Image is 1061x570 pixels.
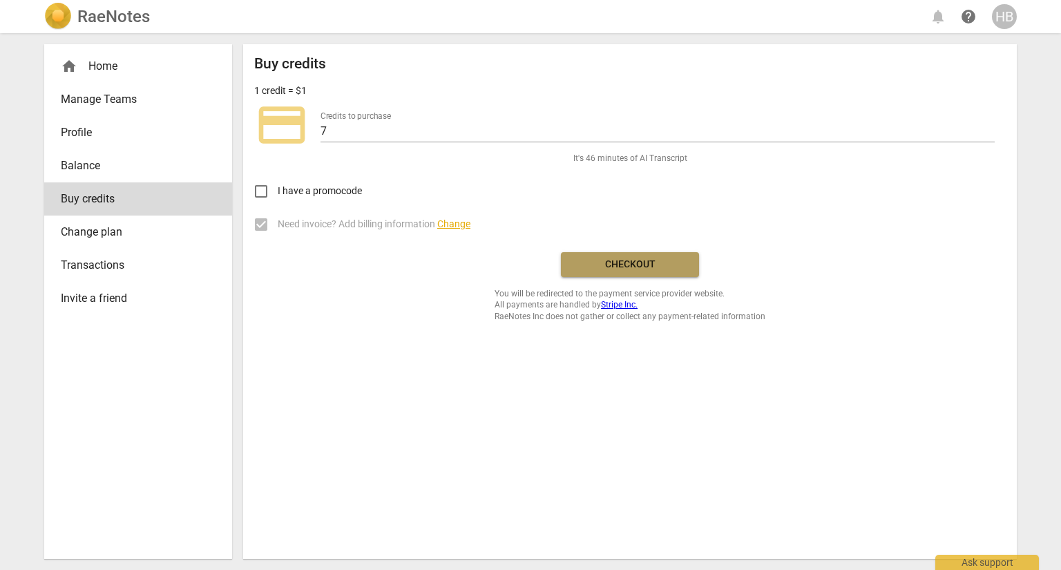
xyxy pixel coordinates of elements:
[44,50,232,83] div: Home
[44,149,232,182] a: Balance
[321,112,391,120] label: Credits to purchase
[44,249,232,282] a: Transactions
[44,182,232,216] a: Buy credits
[561,252,699,277] button: Checkout
[960,8,977,25] span: help
[61,191,204,207] span: Buy credits
[254,84,307,98] p: 1 credit = $1
[254,55,326,73] h2: Buy credits
[573,153,687,164] span: It's 46 minutes of AI Transcript
[254,97,309,153] span: credit_card
[61,290,204,307] span: Invite a friend
[992,4,1017,29] button: HB
[935,555,1039,570] div: Ask support
[44,3,150,30] a: LogoRaeNotes
[44,3,72,30] img: Logo
[61,257,204,274] span: Transactions
[44,282,232,315] a: Invite a friend
[61,91,204,108] span: Manage Teams
[44,116,232,149] a: Profile
[437,218,470,229] span: Change
[495,288,765,323] span: You will be redirected to the payment service provider website. All payments are handled by RaeNo...
[61,58,204,75] div: Home
[278,184,362,198] span: I have a promocode
[44,216,232,249] a: Change plan
[61,58,77,75] span: home
[61,224,204,240] span: Change plan
[44,83,232,116] a: Manage Teams
[278,217,470,231] span: Need invoice? Add billing information
[61,124,204,141] span: Profile
[77,7,150,26] h2: RaeNotes
[601,300,638,310] a: Stripe Inc.
[572,258,688,272] span: Checkout
[956,4,981,29] a: Help
[61,158,204,174] span: Balance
